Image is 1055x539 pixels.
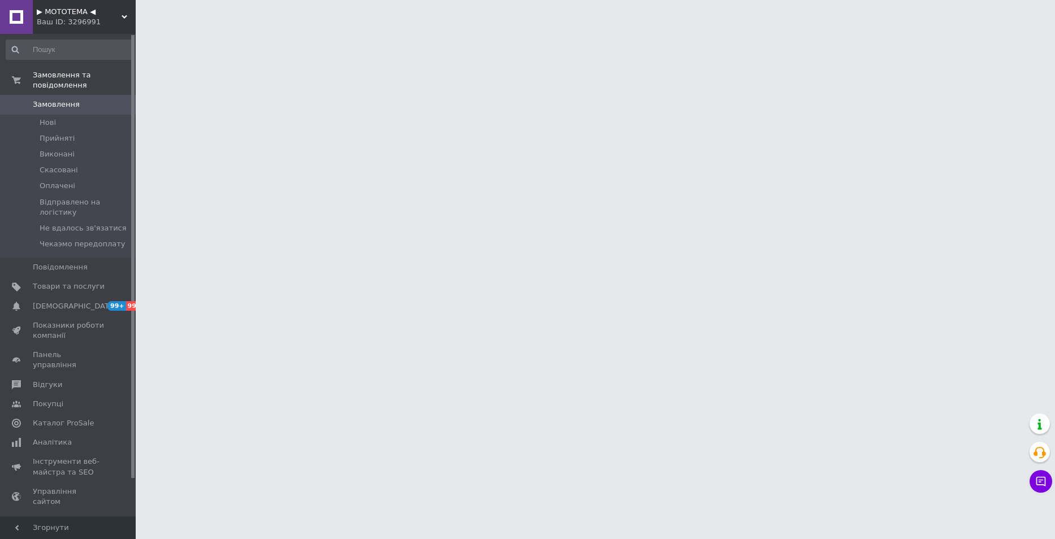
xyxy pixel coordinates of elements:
[33,99,80,110] span: Замовлення
[6,40,133,60] input: Пошук
[107,301,126,311] span: 99+
[40,197,132,218] span: Відправлено на логістику
[40,223,127,233] span: Не вдалось зв'язатися
[33,350,105,370] span: Панель управління
[40,149,75,159] span: Виконані
[40,165,78,175] span: Скасовані
[37,7,122,17] span: ▶ МОТОТЕМА ◀
[37,17,136,27] div: Ваш ID: 3296991
[33,301,116,311] span: [DEMOGRAPHIC_DATA]
[33,281,105,292] span: Товари та послуги
[33,262,88,272] span: Повідомлення
[40,118,56,128] span: Нові
[126,301,145,311] span: 99+
[40,239,126,249] span: Чекаэмо передоплату
[33,70,136,90] span: Замовлення та повідомлення
[33,380,62,390] span: Відгуки
[33,399,63,409] span: Покупці
[33,320,105,341] span: Показники роботи компанії
[1030,470,1052,493] button: Чат з покупцем
[40,133,75,144] span: Прийняті
[33,457,105,477] span: Інструменти веб-майстра та SEO
[40,181,75,191] span: Оплачені
[33,418,94,428] span: Каталог ProSale
[33,486,105,507] span: Управління сайтом
[33,437,72,447] span: Аналітика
